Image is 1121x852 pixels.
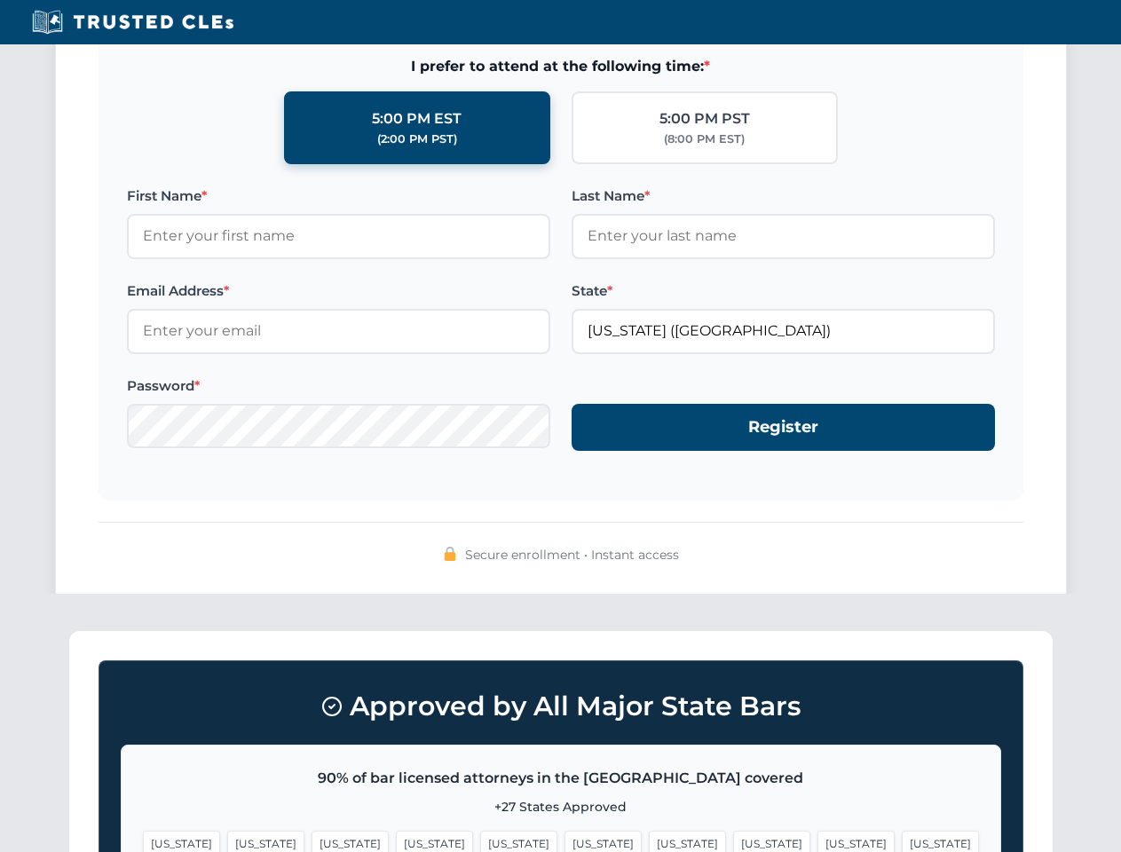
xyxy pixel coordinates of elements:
[659,107,750,130] div: 5:00 PM PST
[572,214,995,258] input: Enter your last name
[127,280,550,302] label: Email Address
[572,309,995,353] input: Florida (FL)
[127,214,550,258] input: Enter your first name
[377,130,457,148] div: (2:00 PM PST)
[572,404,995,451] button: Register
[127,309,550,353] input: Enter your email
[572,280,995,302] label: State
[143,797,979,816] p: +27 States Approved
[27,9,239,35] img: Trusted CLEs
[664,130,745,148] div: (8:00 PM EST)
[127,185,550,207] label: First Name
[143,767,979,790] p: 90% of bar licensed attorneys in the [GEOGRAPHIC_DATA] covered
[443,547,457,561] img: 🔒
[121,682,1001,730] h3: Approved by All Major State Bars
[127,55,995,78] span: I prefer to attend at the following time:
[372,107,462,130] div: 5:00 PM EST
[572,185,995,207] label: Last Name
[465,545,679,564] span: Secure enrollment • Instant access
[127,375,550,397] label: Password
